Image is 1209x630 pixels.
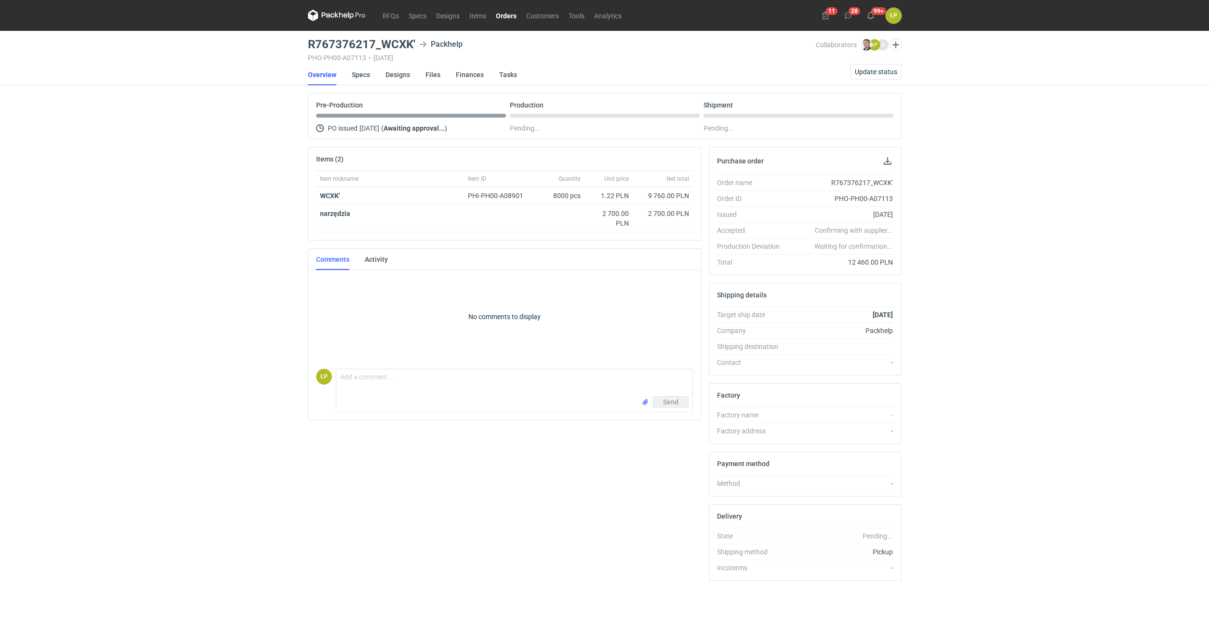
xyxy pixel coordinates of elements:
div: Packhelp [419,39,463,50]
p: Pre-Production [316,101,363,109]
div: Order name [717,178,787,188]
div: Contact [717,358,787,367]
h2: Delivery [717,512,742,520]
div: Łukasz Postawa [886,8,902,24]
img: Maciej Sikora [861,39,872,51]
a: Comments [316,249,349,270]
a: Tools [564,10,589,21]
div: Pickup [787,547,893,557]
div: - [787,358,893,367]
em: Pending... [863,532,893,540]
div: Factory address [717,426,787,436]
span: Send [663,399,678,405]
a: Customers [521,10,564,21]
button: Send [653,396,689,408]
figcaption: ŁP [869,39,880,51]
div: 8000 pcs [536,187,585,205]
span: Update status [855,68,897,75]
a: Designs [431,10,465,21]
div: 2 700.00 PLN [588,209,629,228]
p: Shipment [704,101,733,109]
div: PHO-PH00-A07113 [787,194,893,203]
div: - [787,479,893,488]
button: Update status [850,64,902,80]
div: 1.22 PLN [588,191,629,201]
div: Shipping destination [717,342,787,351]
div: Accepted [717,226,787,235]
a: Analytics [589,10,626,21]
h3: R767376217_WCXK' [308,39,415,50]
button: 99+ [863,8,878,23]
div: - [787,426,893,436]
a: Activity [365,249,388,270]
div: State [717,531,787,541]
button: Edit collaborators [889,39,902,51]
p: Production [510,101,544,109]
div: PHI-PH00-A08901 [468,191,532,201]
div: [DATE] [787,210,893,219]
div: Issued [717,210,787,219]
span: Pending... [510,122,540,134]
figcaption: ŁP [316,369,332,385]
div: 12 460.00 PLN [787,257,893,267]
div: Factory name [717,410,787,420]
div: 9 760.00 PLN [637,191,689,201]
div: Packhelp [787,326,893,335]
span: Item ID [468,175,486,183]
div: Łukasz Postawa [316,369,332,385]
button: ŁP [886,8,902,24]
div: R767376217_WCXK' [787,178,893,188]
div: Order ID [717,194,787,203]
a: Files [425,64,440,85]
h2: Purchase order [717,157,764,165]
a: Finances [456,64,484,85]
h2: Items (2) [316,155,344,163]
button: 28 [840,8,856,23]
a: Designs [385,64,410,85]
span: Quantity [558,175,581,183]
span: [DATE] [359,122,379,134]
h2: Payment method [717,460,770,468]
div: Company [717,326,787,335]
div: Pending... [704,122,893,134]
div: PO issued [316,122,506,134]
div: Total [717,257,787,267]
span: • [369,54,371,62]
a: Specs [352,64,370,85]
h2: Factory [717,391,740,399]
span: ) [445,124,447,132]
span: Item nickname [320,175,359,183]
a: WCXK' [320,192,340,200]
h2: Shipping details [717,291,767,299]
a: Specs [404,10,431,21]
div: Target ship date [717,310,787,320]
strong: Awaiting approval... [384,124,445,132]
strong: [DATE] [873,311,893,319]
strong: narzędzia [320,210,350,217]
div: - [787,410,893,420]
a: Items [465,10,491,21]
span: Collaborators [816,41,857,49]
span: Unit price [604,175,629,183]
div: Method [717,479,787,488]
a: Tasks [499,64,517,85]
div: 2 700.00 PLN [637,209,689,218]
div: Production Deviation [717,241,787,251]
p: No comments to display [316,268,693,365]
a: Orders [491,10,521,21]
div: Shipping method [717,547,787,557]
svg: Packhelp Pro [308,10,366,21]
span: Net total [666,175,689,183]
button: 11 [818,8,833,23]
figcaption: IK [877,39,889,51]
div: Incoterms [717,563,787,573]
span: ( [381,124,384,132]
div: PHO-PH00-A07113 [DATE] [308,54,816,62]
button: Download PO [882,155,893,167]
a: Overview [308,64,336,85]
div: - [787,563,893,573]
em: Confirming with supplier... [815,227,893,234]
a: RFQs [378,10,404,21]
